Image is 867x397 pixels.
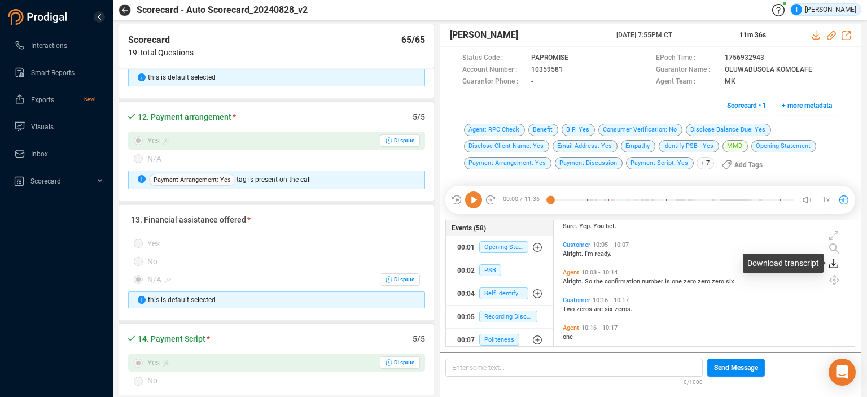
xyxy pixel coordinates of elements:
span: 65/65 [401,34,425,45]
span: Scorecard - Auto Scorecard_20240828_v2 [137,3,308,17]
div: 00:02 [457,261,475,280]
span: - [531,76,533,88]
span: You [593,223,606,230]
span: + 7 [697,157,714,169]
span: bet. [606,223,616,230]
a: Inbox [14,142,95,165]
button: 1x [818,192,834,208]
div: this is default selected [148,295,416,306]
span: info-circle [138,73,146,81]
div: No [147,374,380,387]
button: 00:01Opening Statement [446,236,553,259]
button: 00:05Recording Disclosure [446,306,553,328]
span: one [672,278,684,285]
span: Identify PSB - Yes [659,140,719,152]
span: MK [725,76,735,88]
button: Scorecard • 1 [721,97,773,115]
button: N/A [380,273,419,286]
span: Disclose Client Name: Yes [464,140,549,152]
span: zero [712,278,726,285]
span: Opening Statement [751,140,816,152]
span: PAPROMISE [531,53,568,64]
span: Smart Reports [31,69,75,77]
span: zeros [576,306,594,313]
span: is [665,278,672,285]
span: Alright. [563,278,585,285]
span: Customer [563,296,590,304]
span: Send Message [714,359,758,377]
span: 11m 36s [739,31,766,39]
a: ExportsNew! [14,88,95,111]
span: are [594,306,605,313]
span: zero [684,278,698,285]
span: 10:16 - 10:17 [579,324,620,331]
span: Status Code : [462,53,526,64]
span: Dispute [394,276,414,283]
span: number [642,278,665,285]
div: N/A [147,273,380,286]
li: Inbox [8,142,104,165]
button: Yes [380,356,419,369]
span: 5/5 [413,334,425,343]
div: No [147,255,380,268]
div: 00:04 [457,285,475,303]
button: 00:07Politeness [446,329,553,351]
span: zeros. [615,306,632,313]
span: [PERSON_NAME] [450,28,518,42]
div: Yes [147,356,380,369]
span: T [795,4,799,15]
span: Recording Disclosure [479,311,537,322]
span: Guarantor Name : [656,64,719,76]
span: Account Number : [462,64,526,76]
span: 12. Payment arrangement [138,112,231,121]
span: [DATE] 7:55PM CT [616,30,726,40]
button: + more metadata [776,97,838,115]
span: the [594,278,605,285]
span: 19 Total Questions [128,48,194,57]
span: + more metadata [782,97,832,115]
span: Events (58) [452,223,486,233]
span: 10359581 [531,64,563,76]
span: Agent [563,324,579,331]
div: Open Intercom Messenger [829,359,856,386]
span: 14. Payment Script [138,334,205,343]
span: BIF: Yes [562,124,595,136]
span: I'm [585,250,595,258]
span: Disclose Balance Due: Yes [686,124,771,136]
span: 00:00 / 11:36 [496,191,550,208]
span: Consumer Verification: No [598,124,682,136]
div: grid [560,223,855,346]
span: 10:08 - 10:14 [579,269,620,276]
span: Payment Arrangement: Yes [149,174,235,186]
span: Visuals [31,123,54,131]
div: Yes [147,237,380,250]
a: Visuals [14,115,95,138]
span: ready. [595,250,611,258]
span: Self Identify: Yes [479,287,528,299]
span: one [563,333,573,341]
div: 00:07 [457,331,475,349]
span: Agent: RPC Check [464,124,525,136]
span: 13. Financial assistance offered [131,215,246,224]
span: Empathy [621,140,655,152]
span: Benefit [528,124,558,136]
span: zero [698,278,712,285]
span: six [605,306,615,313]
span: Payment Discussion [555,157,623,169]
span: So [585,278,594,285]
li: Interactions [8,34,104,56]
span: 10:16 - 10:17 [590,296,631,304]
div: this is default selected [148,72,416,83]
a: Interactions [14,34,95,56]
span: six [726,278,734,285]
button: 00:04Self Identify: Yes [446,282,553,305]
div: Yes [147,134,380,147]
span: Agent [563,269,579,276]
span: 0/1000 [684,377,703,386]
div: N/A [147,152,380,165]
a: Smart Reports [14,61,95,84]
span: 5/5 [413,112,425,121]
span: Dispute [394,137,414,144]
span: 1x [822,191,830,209]
div: 00:01 [457,238,475,256]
